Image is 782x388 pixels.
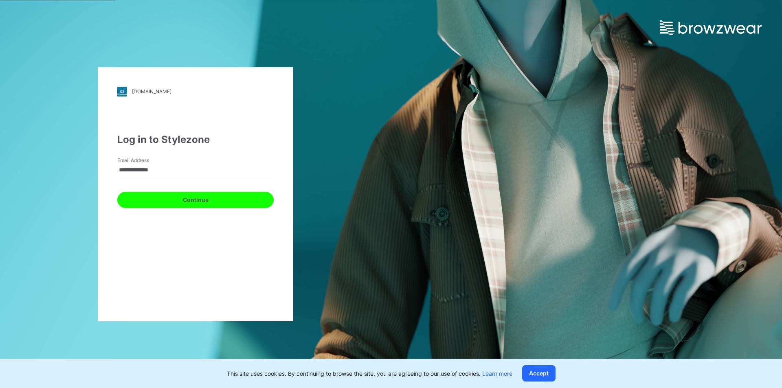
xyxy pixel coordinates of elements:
[660,20,762,35] img: browzwear-logo.e42bd6dac1945053ebaf764b6aa21510.svg
[117,132,274,147] div: Log in to Stylezone
[117,157,174,164] label: Email Address
[117,192,274,208] button: Continue
[117,87,274,96] a: [DOMAIN_NAME]
[482,370,512,377] a: Learn more
[522,365,556,381] button: Accept
[132,88,171,94] div: [DOMAIN_NAME]
[227,369,512,378] p: This site uses cookies. By continuing to browse the site, you are agreeing to our use of cookies.
[117,87,127,96] img: stylezone-logo.562084cfcfab977791bfbf7441f1a819.svg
